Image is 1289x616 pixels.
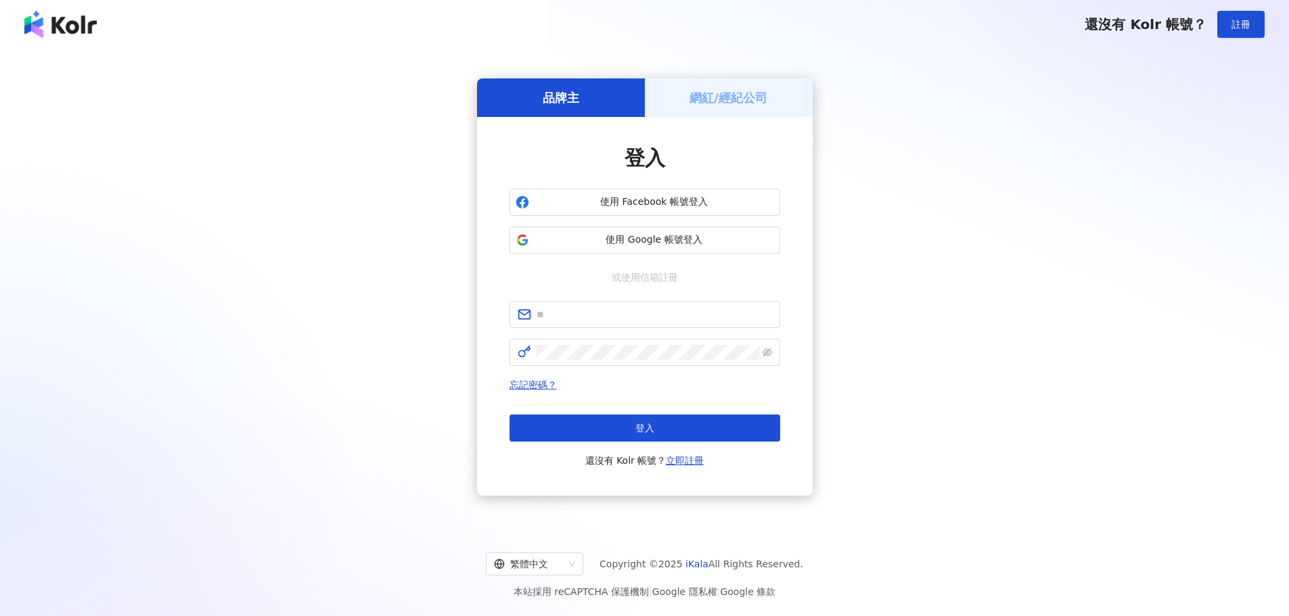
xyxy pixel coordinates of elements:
[535,233,774,247] span: 使用 Google 帳號登入
[600,556,803,572] span: Copyright © 2025 All Rights Reserved.
[1217,11,1265,38] button: 註冊
[720,586,775,597] a: Google 條款
[689,89,767,106] h5: 網紅/經紀公司
[585,452,704,469] span: 還沒有 Kolr 帳號？
[685,559,708,569] a: iKala
[1231,19,1250,30] span: 註冊
[652,586,717,597] a: Google 隱私權
[24,11,97,38] img: logo
[514,584,775,600] span: 本站採用 reCAPTCHA 保護機制
[510,379,557,390] a: 忘記密碼？
[666,455,704,466] a: 立即註冊
[763,348,772,357] span: eye-invisible
[625,146,665,170] span: 登入
[543,89,579,106] h5: 品牌主
[535,195,774,209] span: 使用 Facebook 帳號登入
[494,553,563,575] div: 繁體中文
[510,227,780,254] button: 使用 Google 帳號登入
[1085,16,1206,32] span: 還沒有 Kolr 帳號？
[510,189,780,216] button: 使用 Facebook 帳號登入
[717,586,721,597] span: |
[649,586,652,597] span: |
[510,414,780,442] button: 登入
[635,423,654,433] span: 登入
[602,270,687,285] span: 或使用信箱註冊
